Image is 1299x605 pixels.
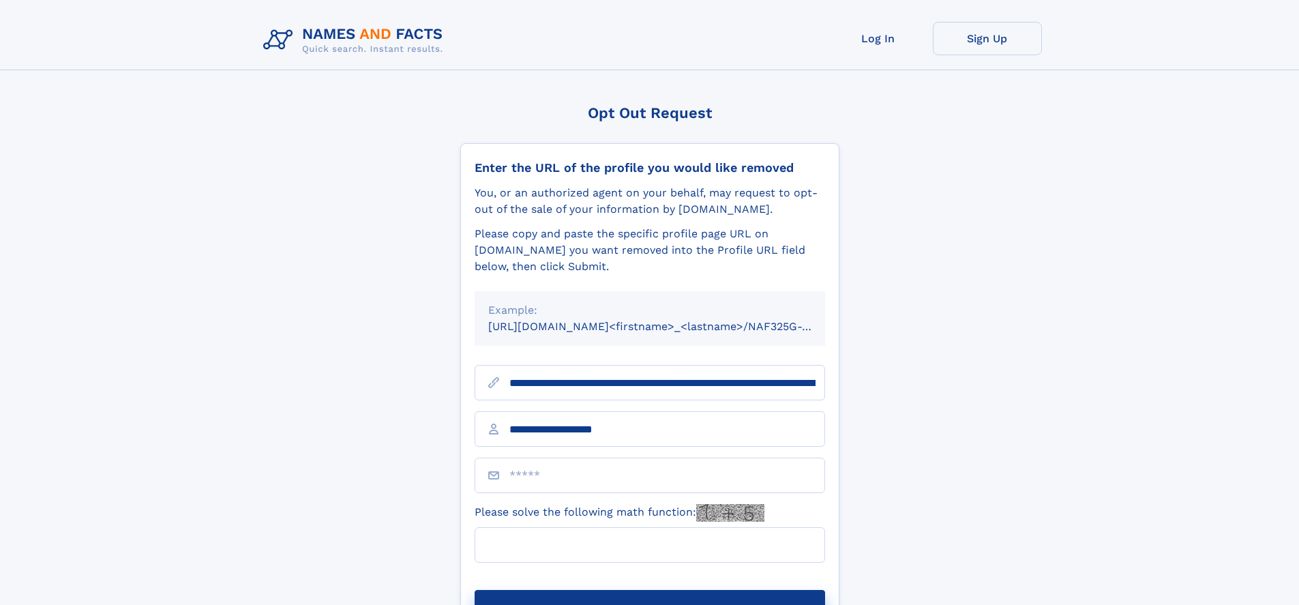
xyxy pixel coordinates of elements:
[258,22,454,59] img: Logo Names and Facts
[475,504,764,522] label: Please solve the following math function:
[824,22,933,55] a: Log In
[488,320,851,333] small: [URL][DOMAIN_NAME]<firstname>_<lastname>/NAF325G-xxxxxxxx
[460,104,839,121] div: Opt Out Request
[488,302,811,319] div: Example:
[475,226,825,275] div: Please copy and paste the specific profile page URL on [DOMAIN_NAME] you want removed into the Pr...
[475,160,825,175] div: Enter the URL of the profile you would like removed
[475,185,825,218] div: You, or an authorized agent on your behalf, may request to opt-out of the sale of your informatio...
[933,22,1042,55] a: Sign Up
